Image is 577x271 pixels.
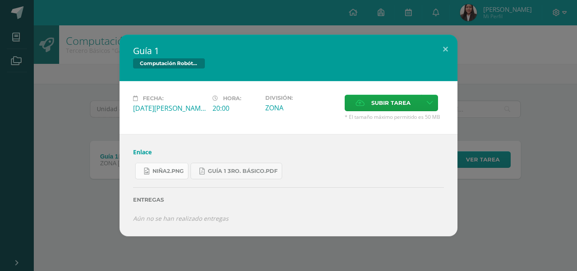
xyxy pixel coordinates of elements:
[152,168,184,175] span: niña2.png
[345,113,444,120] span: * El tamaño máximo permitido es 50 MB
[265,103,338,112] div: ZONA
[208,168,278,175] span: Guía 1 3ro. Básico.pdf
[433,35,457,63] button: Close (Esc)
[133,45,444,57] h2: Guía 1
[133,104,206,113] div: [DATE][PERSON_NAME]
[143,95,163,101] span: Fecha:
[223,95,241,101] span: Hora:
[135,163,188,179] a: niña2.png
[191,163,282,179] a: Guía 1 3ro. Básico.pdf
[133,214,229,222] i: Aún no se han realizado entregas
[212,104,259,113] div: 20:00
[371,95,411,111] span: Subir tarea
[133,58,205,68] span: Computación Robótica
[133,197,444,203] label: Entregas
[133,148,152,156] a: Enlace
[265,95,338,101] label: División:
